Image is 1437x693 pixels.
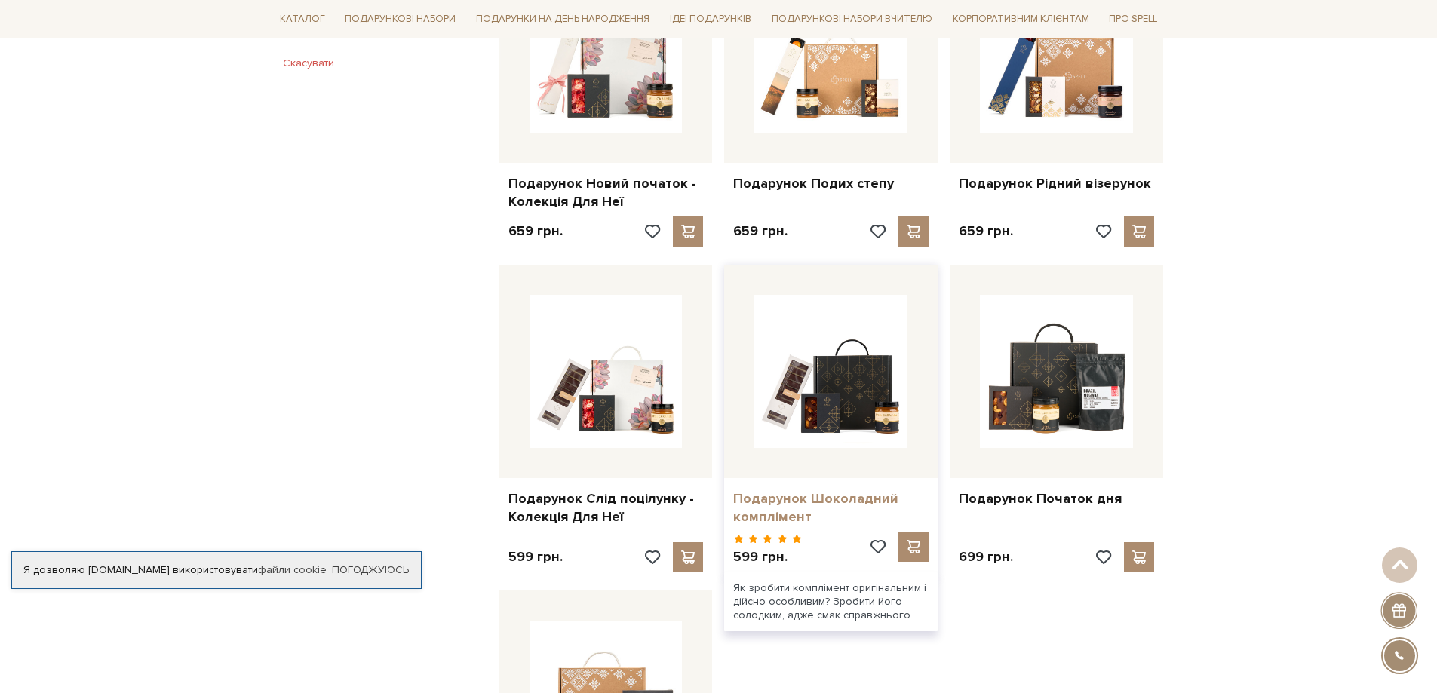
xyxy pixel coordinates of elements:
[258,563,327,576] a: файли cookie
[1103,8,1163,31] a: Про Spell
[274,51,343,75] button: Скасувати
[508,175,704,210] a: Подарунок Новий початок - Колекція Для Неї
[274,8,331,31] a: Каталог
[470,8,656,31] a: Подарунки на День народження
[959,490,1154,507] a: Подарунок Початок дня
[766,6,938,32] a: Подарункові набори Вчителю
[12,563,421,577] div: Я дозволяю [DOMAIN_NAME] використовувати
[947,8,1095,31] a: Корпоративним клієнтам
[339,8,462,31] a: Подарункові набори
[959,548,1013,566] p: 699 грн.
[508,548,563,566] p: 599 грн.
[959,222,1013,240] p: 659 грн.
[733,548,802,566] p: 599 грн.
[664,8,757,31] a: Ідеї подарунків
[332,563,409,577] a: Погоджуюсь
[508,490,704,526] a: Подарунок Слід поцілунку - Колекція Для Неї
[724,572,938,632] div: Як зробити комплімент оригінальним і дійсно особливим? Зробити його солодким, адже смак справжньо...
[508,222,563,240] p: 659 грн.
[733,222,788,240] p: 659 грн.
[959,175,1154,192] a: Подарунок Рідний візерунок
[733,490,929,526] a: Подарунок Шоколадний комплімент
[733,175,929,192] a: Подарунок Подих степу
